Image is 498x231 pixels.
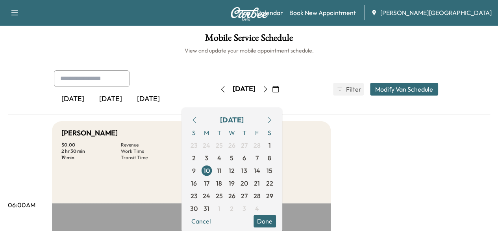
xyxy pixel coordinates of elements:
h6: View and update your mobile appointment schedule. [8,47,490,54]
span: 7 [255,153,259,163]
span: 2 [192,153,196,163]
span: 24 [203,191,210,201]
span: F [251,126,263,139]
span: 11 [217,166,222,175]
p: Transit Time [121,154,180,161]
button: Done [254,215,276,227]
a: Book New Appointment [289,8,356,17]
h1: Mobile Service Schedule [8,33,490,47]
div: [DATE] [54,90,92,108]
button: Modify Van Schedule [370,83,438,96]
span: 29 [266,191,273,201]
p: 19 min [61,154,121,161]
span: 28 [254,191,261,201]
span: 16 [191,178,197,188]
span: S [263,126,276,139]
span: S [188,126,200,139]
span: 25 [216,141,223,150]
span: 4 [255,204,259,213]
a: MapBeta [238,8,250,17]
span: 3 [243,204,246,213]
div: [DATE] [92,90,130,108]
div: [DATE] [220,115,244,126]
span: 2 [230,204,233,213]
button: Filter [333,83,364,96]
span: T [238,126,251,139]
span: 27 [241,141,248,150]
span: 28 [254,141,261,150]
span: 8 [268,153,271,163]
span: 12 [229,166,235,175]
span: 24 [203,141,210,150]
span: 23 [191,191,198,201]
span: 5 [230,153,233,163]
button: Cancel [188,215,215,227]
span: 18 [216,178,222,188]
span: 23 [191,141,198,150]
span: [PERSON_NAME][GEOGRAPHIC_DATA] [380,8,492,17]
span: 6 [243,153,246,163]
img: Curbee Logo [230,7,268,18]
div: [DATE] [233,84,255,94]
span: M [200,126,213,139]
span: 3 [205,153,208,163]
span: 30 [190,204,198,213]
span: 25 [216,191,223,201]
span: 14 [254,166,260,175]
span: 4 [217,153,221,163]
span: 22 [266,178,273,188]
span: 1 [268,141,271,150]
span: 9 [192,166,196,175]
span: 10 [204,166,210,175]
h5: [PERSON_NAME] [61,128,118,139]
p: Revenue [262,142,321,148]
span: 31 [204,204,209,213]
a: Calendar [257,8,283,17]
span: 26 [228,191,235,201]
span: Filter [346,85,360,94]
span: 21 [254,178,260,188]
p: 2 hr 30 min [61,148,121,154]
span: 1 [218,204,220,213]
span: W [226,126,238,139]
span: 17 [204,178,209,188]
span: 26 [228,141,235,150]
span: T [213,126,226,139]
p: Revenue [121,142,180,148]
span: 15 [267,166,272,175]
span: 19 [229,178,235,188]
div: Beta [242,16,250,22]
p: 06:00AM [8,200,35,210]
span: 13 [241,166,247,175]
p: $ 0.00 [61,142,121,148]
span: 27 [241,191,248,201]
span: 20 [241,178,248,188]
p: Work Time [121,148,180,154]
div: [DATE] [130,90,167,108]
